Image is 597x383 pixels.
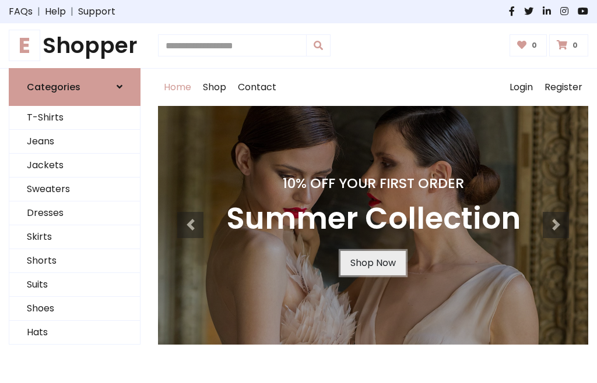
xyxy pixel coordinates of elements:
a: 0 [549,34,588,56]
a: FAQs [9,5,33,19]
span: E [9,30,40,61]
a: Suits [9,273,140,297]
a: Shop Now [340,251,406,275]
a: Home [158,69,197,106]
a: Contact [232,69,282,106]
span: 0 [570,40,581,51]
a: Categories [9,68,141,106]
a: 0 [510,34,547,56]
a: Help [45,5,66,19]
a: Register [539,69,588,106]
span: | [33,5,45,19]
a: Jackets [9,154,140,178]
span: 0 [529,40,540,51]
a: T-Shirts [9,106,140,130]
a: Skirts [9,225,140,249]
a: Dresses [9,201,140,225]
a: Hats [9,321,140,345]
a: Shop [197,69,232,106]
h3: Summer Collection [226,201,521,237]
h6: Categories [27,81,80,93]
span: | [66,5,78,19]
a: Jeans [9,130,140,154]
a: Sweaters [9,178,140,201]
h4: 10% Off Your First Order [226,175,521,191]
a: Support [78,5,115,19]
h1: Shopper [9,33,141,59]
a: Shoes [9,297,140,321]
a: Login [504,69,539,106]
a: EShopper [9,33,141,59]
a: Shorts [9,249,140,273]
